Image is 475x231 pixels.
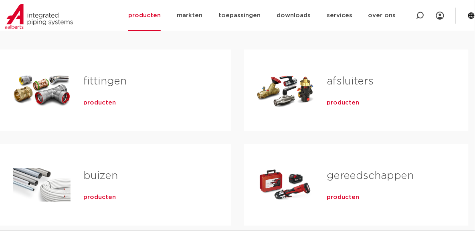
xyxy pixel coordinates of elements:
a: producten [83,193,116,201]
div: my IPS [436,7,444,24]
a: afsluiters [327,76,374,86]
a: producten [83,99,116,107]
a: buizen [83,171,118,181]
a: gereedschappen [327,171,414,181]
a: producten [327,193,359,201]
a: producten [327,99,359,107]
a: fittingen [83,76,127,86]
